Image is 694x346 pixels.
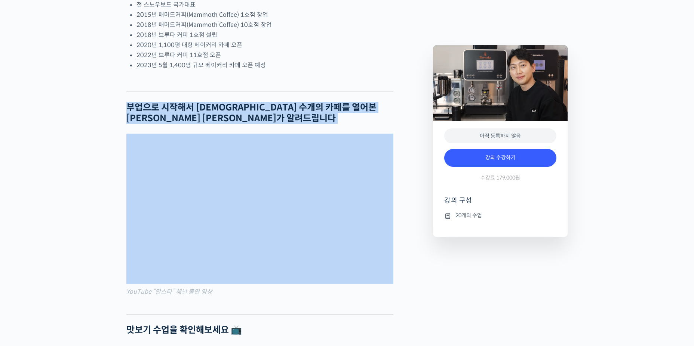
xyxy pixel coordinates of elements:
li: 2020년 1,100평 대형 베이커리 카페 오픈 [136,40,393,50]
li: 20개의 수업 [444,211,556,220]
a: 홈 [2,237,49,255]
strong: 맛보기 수업을 확인해보세요 📺 [126,324,242,336]
h4: 강의 구성 [444,196,556,211]
a: 대화 [49,237,96,255]
div: 아직 등록하지 않음 [444,128,556,144]
li: 2022년 브루다 커피 11호점 오픈 [136,50,393,60]
span: 홈 [24,248,28,254]
mark: YouTube “안스타” 채널 출연 영상 [126,288,212,296]
span: 수강료 179,000원 [480,174,520,181]
iframe: 월급이 부족해 부업으로 시작한 카페가 16개가 되기 까지 과정 (안태환 대표 1부) [126,134,393,284]
h2: 부업으로 시작해서 [DEMOGRAPHIC_DATA] 수개의 카페를 열어본 [PERSON_NAME] [PERSON_NAME]가 알려드립니다 [126,102,393,124]
li: 2018년 매머드커피(Mammoth Coffee) 10호점 창업 [136,20,393,30]
a: 설정 [96,237,144,255]
a: 강의 수강하기 [444,149,556,167]
li: 2018년 브루다 커피 1호점 설립 [136,30,393,40]
span: 설정 [116,248,125,254]
li: 2015년 매머드커피(Mammoth Coffee) 1호점 창업 [136,10,393,20]
li: 2023년 5월 1,400평 규모 베이커리 카페 오픈 예정 [136,60,393,70]
span: 대화 [68,248,77,254]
